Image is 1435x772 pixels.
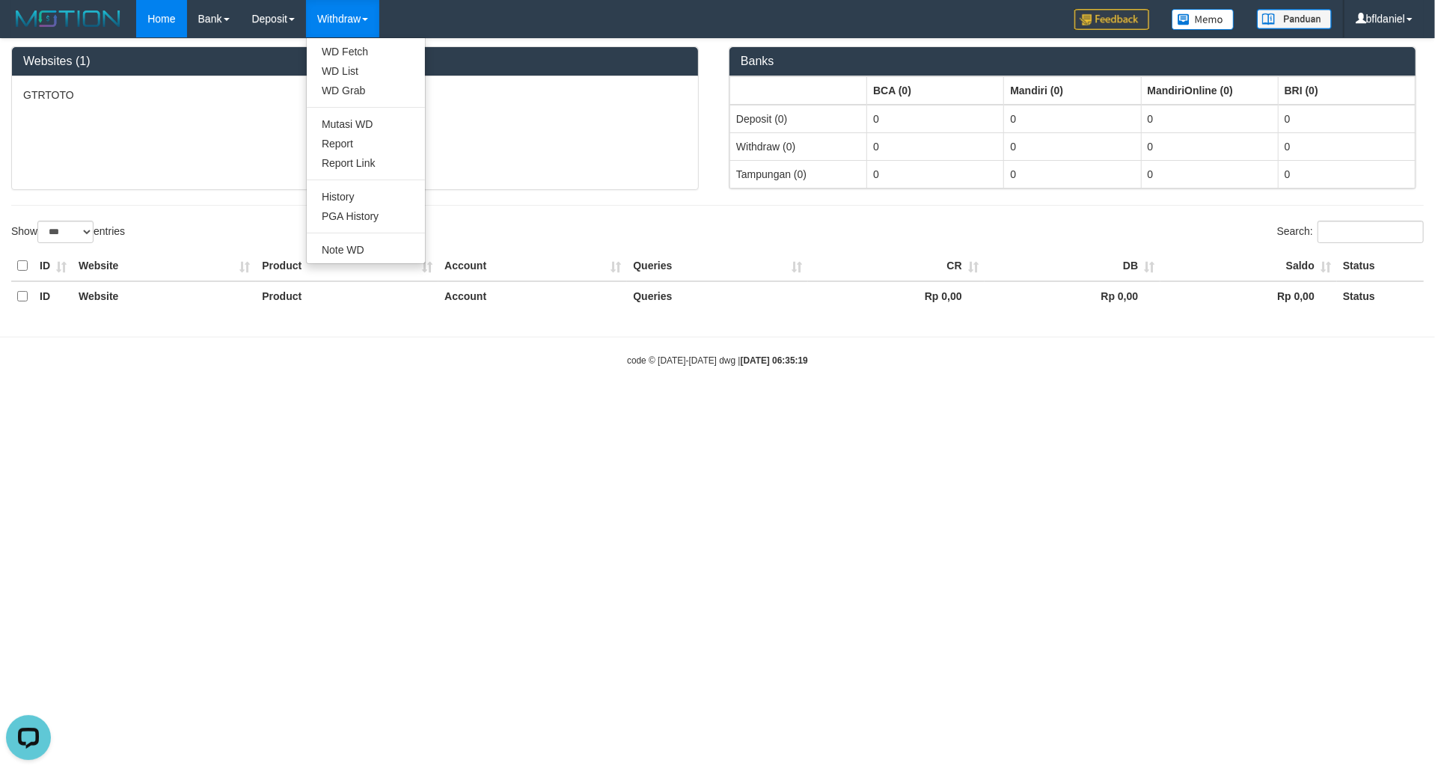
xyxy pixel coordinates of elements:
[307,206,425,226] a: PGA History
[307,42,425,61] a: WD Fetch
[1278,76,1415,105] th: Group: activate to sort column ascending
[730,105,867,133] td: Deposit (0)
[307,114,425,134] a: Mutasi WD
[1277,221,1424,243] label: Search:
[730,160,867,188] td: Tampungan (0)
[1160,251,1337,281] th: Saldo
[307,81,425,100] a: WD Grab
[985,251,1161,281] th: DB
[73,251,256,281] th: Website
[730,132,867,160] td: Withdraw (0)
[6,6,51,51] button: Open LiveChat chat widget
[1074,9,1149,30] img: Feedback.jpg
[1278,160,1415,188] td: 0
[867,160,1004,188] td: 0
[11,7,125,30] img: MOTION_logo.png
[1004,160,1141,188] td: 0
[1160,281,1337,311] th: Rp 0,00
[1004,76,1141,105] th: Group: activate to sort column ascending
[1318,221,1424,243] input: Search:
[730,76,867,105] th: Group: activate to sort column ascending
[256,281,438,311] th: Product
[1278,132,1415,160] td: 0
[438,251,627,281] th: Account
[627,251,808,281] th: Queries
[438,281,627,311] th: Account
[1004,105,1141,133] td: 0
[34,251,73,281] th: ID
[1141,105,1278,133] td: 0
[307,61,425,81] a: WD List
[37,221,94,243] select: Showentries
[985,281,1161,311] th: Rp 0,00
[1278,105,1415,133] td: 0
[867,76,1004,105] th: Group: activate to sort column ascending
[627,281,808,311] th: Queries
[808,281,985,311] th: Rp 0,00
[1337,281,1424,311] th: Status
[73,281,256,311] th: Website
[741,355,808,366] strong: [DATE] 06:35:19
[867,132,1004,160] td: 0
[256,251,438,281] th: Product
[307,240,425,260] a: Note WD
[627,355,808,366] small: code © [DATE]-[DATE] dwg |
[808,251,985,281] th: CR
[307,153,425,173] a: Report Link
[23,88,687,102] p: GTRTOTO
[867,105,1004,133] td: 0
[1004,132,1141,160] td: 0
[34,281,73,311] th: ID
[1337,251,1424,281] th: Status
[1172,9,1234,30] img: Button%20Memo.svg
[1141,76,1278,105] th: Group: activate to sort column ascending
[1141,160,1278,188] td: 0
[741,55,1404,68] h3: Banks
[307,134,425,153] a: Report
[11,221,125,243] label: Show entries
[1141,132,1278,160] td: 0
[307,187,425,206] a: History
[23,55,687,68] h3: Websites (1)
[1257,9,1332,29] img: panduan.png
